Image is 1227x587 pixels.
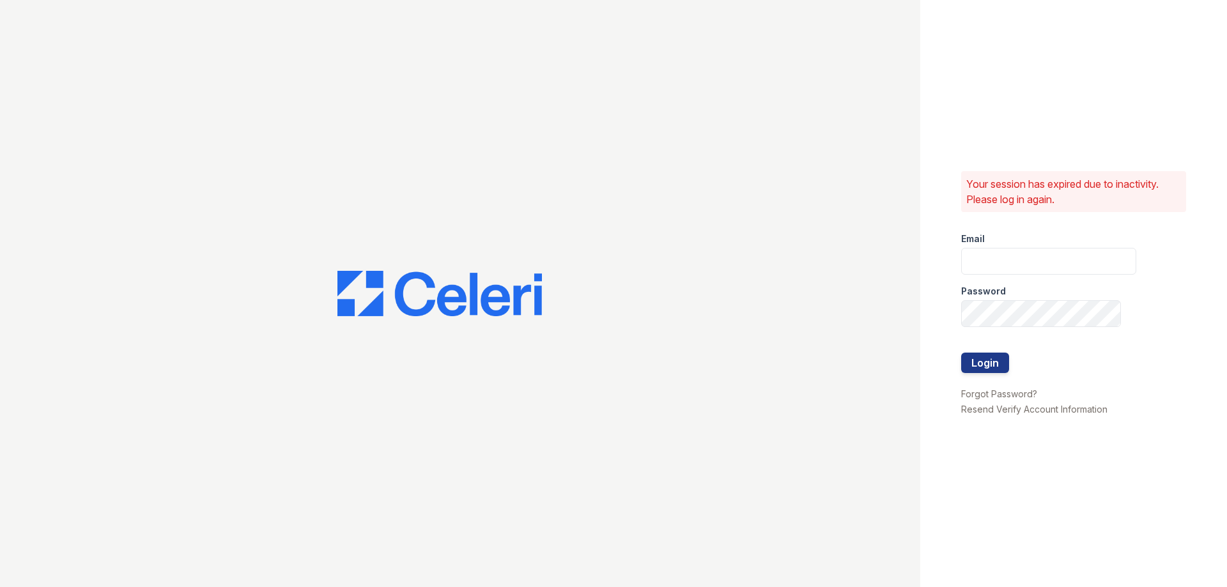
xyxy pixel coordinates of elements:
[961,285,1006,298] label: Password
[966,176,1181,207] p: Your session has expired due to inactivity. Please log in again.
[337,271,542,317] img: CE_Logo_Blue-a8612792a0a2168367f1c8372b55b34899dd931a85d93a1a3d3e32e68fde9ad4.png
[961,233,985,245] label: Email
[961,388,1037,399] a: Forgot Password?
[961,353,1009,373] button: Login
[961,404,1107,415] a: Resend Verify Account Information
